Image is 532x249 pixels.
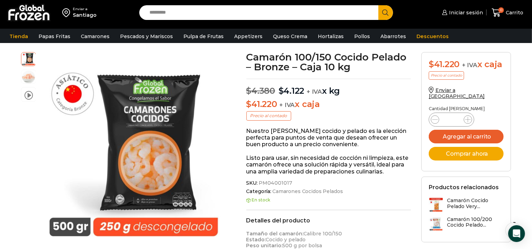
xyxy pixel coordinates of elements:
strong: Estado: [246,236,266,243]
span: Camarón 100/150 Cocido Pelado [21,51,36,66]
a: Iniciar sesión [440,6,483,20]
a: Queso Crema [269,30,311,43]
a: Pescados y Mariscos [117,30,176,43]
p: Precio al contado [246,111,291,120]
a: Camarón 100/200 Cocido Pelado... [429,216,504,232]
span: 100-150 [21,70,36,84]
bdi: 4.380 [246,86,275,96]
p: Cantidad [PERSON_NAME] [429,106,504,111]
h3: Camarón 100/200 Cocido Pelado... [447,216,504,228]
p: En stock [246,198,411,202]
a: Appetizers [231,30,266,43]
span: $ [279,86,284,96]
span: $ [429,59,434,69]
span: PM04001017 [258,180,292,186]
p: Precio al contado [429,71,464,80]
a: Hortalizas [314,30,347,43]
bdi: 41.220 [246,99,277,109]
div: Open Intercom Messenger [508,225,525,242]
span: + IVA [307,88,322,95]
h2: Productos relacionados [429,184,499,191]
button: Comprar ahora [429,147,504,161]
span: $ [246,86,252,96]
span: + IVA [462,62,477,69]
h1: Camarón 100/150 Cocido Pelado – Bronze – Caja 10 kg [246,52,411,72]
a: Camarones [77,30,113,43]
a: Papas Fritas [35,30,74,43]
span: Iniciar sesión [447,9,483,16]
bdi: 4.122 [279,86,304,96]
span: Categoría: [246,188,411,194]
span: + IVA [280,101,295,108]
span: Carrito [504,9,523,16]
p: x kg [246,79,411,96]
span: 0 [498,7,504,13]
strong: Tamaño del camarón: [246,230,304,237]
div: Santiago [73,12,97,19]
p: Nuestro [PERSON_NAME] cocido y pelado es la elección perfecta para puntos de venta que desean ofr... [246,128,411,148]
a: Pollos [351,30,373,43]
a: Pulpa de Frutas [180,30,227,43]
strong: Peso unitario: [246,242,283,249]
p: Listo para usar, sin necesidad de cocción ni limpieza, este camarón ofrece una solución rápida y ... [246,155,411,175]
a: Camarón Cocido Pelado Very... [429,198,504,213]
span: SKU: [246,180,411,186]
a: Tienda [6,30,31,43]
span: $ [246,99,252,109]
button: Agregar al carrito [429,130,504,143]
h3: Camarón Cocido Pelado Very... [447,198,504,209]
div: Enviar a [73,7,97,12]
a: Camarones Cocidos Pelados [271,188,343,194]
a: 0 Carrito [490,5,525,21]
a: Descuentos [413,30,452,43]
input: Product quantity [445,115,458,124]
div: x caja [429,59,504,70]
h2: Detalles del producto [246,217,411,224]
a: Abarrotes [377,30,409,43]
bdi: 41.220 [429,59,460,69]
p: x caja [246,99,411,109]
img: address-field-icon.svg [62,7,73,19]
a: Enviar a [GEOGRAPHIC_DATA] [429,87,485,99]
button: Search button [378,5,393,20]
